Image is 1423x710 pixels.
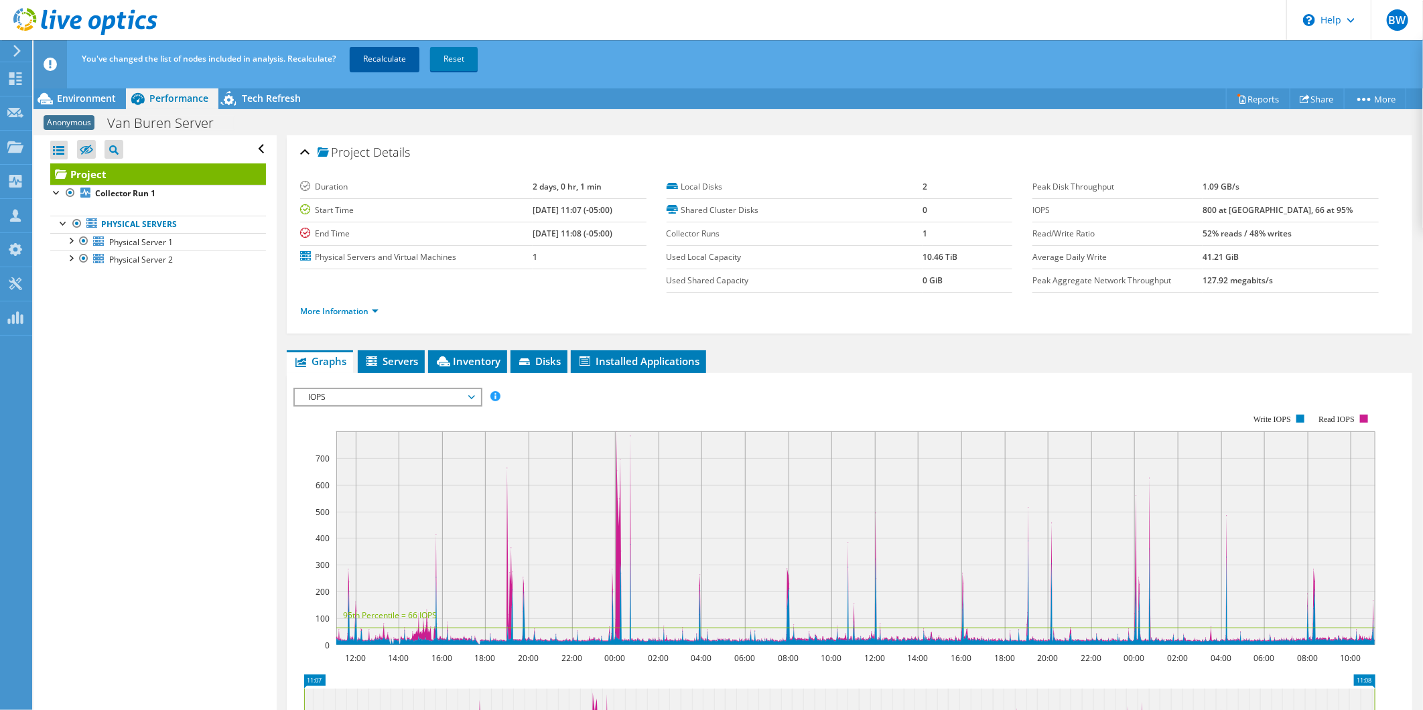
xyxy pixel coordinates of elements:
[474,652,495,664] text: 18:00
[50,233,266,251] a: Physical Server 1
[350,47,419,71] a: Recalculate
[50,251,266,268] a: Physical Server 2
[1203,251,1239,263] b: 41.21 GiB
[300,180,533,194] label: Duration
[1203,275,1273,286] b: 127.92 megabits/s
[325,640,330,651] text: 0
[951,652,971,664] text: 16:00
[50,185,266,202] a: Collector Run 1
[1032,251,1203,264] label: Average Daily Write
[864,652,885,664] text: 12:00
[82,53,336,64] span: You've changed the list of nodes included in analysis. Recalculate?
[923,275,943,286] b: 0 GiB
[101,116,234,131] h1: Van Buren Server
[1253,652,1274,664] text: 06:00
[316,559,330,571] text: 300
[1253,415,1291,424] text: Write IOPS
[691,652,711,664] text: 04:00
[300,227,533,240] label: End Time
[533,204,612,216] b: [DATE] 11:07 (-05:00)
[316,532,330,544] text: 400
[923,251,957,263] b: 10.46 TiB
[373,144,410,160] span: Details
[667,204,923,217] label: Shared Cluster Disks
[1167,652,1188,664] text: 02:00
[316,586,330,597] text: 200
[388,652,409,664] text: 14:00
[1318,415,1355,424] text: Read IOPS
[1303,14,1315,26] svg: \n
[1297,652,1318,664] text: 08:00
[57,92,116,104] span: Environment
[318,146,370,159] span: Project
[667,251,923,264] label: Used Local Capacity
[95,188,155,199] b: Collector Run 1
[923,204,927,216] b: 0
[435,354,500,368] span: Inventory
[561,652,582,664] text: 22:00
[343,610,437,621] text: 95th Percentile = 66 IOPS
[109,236,173,248] span: Physical Server 1
[430,47,478,71] a: Reset
[821,652,841,664] text: 10:00
[734,652,755,664] text: 06:00
[1203,204,1353,216] b: 800 at [GEOGRAPHIC_DATA], 66 at 95%
[44,115,94,130] span: Anonymous
[316,506,330,518] text: 500
[1203,181,1239,192] b: 1.09 GB/s
[923,181,927,192] b: 2
[533,251,537,263] b: 1
[1032,204,1203,217] label: IOPS
[1032,227,1203,240] label: Read/Write Ratio
[1203,228,1292,239] b: 52% reads / 48% writes
[578,354,699,368] span: Installed Applications
[300,251,533,264] label: Physical Servers and Virtual Machines
[1032,180,1203,194] label: Peak Disk Throughput
[517,354,561,368] span: Disks
[667,227,923,240] label: Collector Runs
[994,652,1015,664] text: 18:00
[293,354,346,368] span: Graphs
[907,652,928,664] text: 14:00
[300,305,379,317] a: More Information
[648,652,669,664] text: 02:00
[1340,652,1361,664] text: 10:00
[533,228,612,239] b: [DATE] 11:08 (-05:00)
[923,228,927,239] b: 1
[364,354,418,368] span: Servers
[1032,274,1203,287] label: Peak Aggregate Network Throughput
[667,180,923,194] label: Local Disks
[300,204,533,217] label: Start Time
[149,92,208,104] span: Performance
[316,480,330,491] text: 600
[301,389,474,405] span: IOPS
[242,92,301,104] span: Tech Refresh
[1226,88,1290,109] a: Reports
[518,652,539,664] text: 20:00
[667,274,923,287] label: Used Shared Capacity
[50,163,266,185] a: Project
[345,652,366,664] text: 12:00
[778,652,799,664] text: 08:00
[1387,9,1408,31] span: BW
[431,652,452,664] text: 16:00
[1344,88,1406,109] a: More
[604,652,625,664] text: 00:00
[316,613,330,624] text: 100
[1124,652,1144,664] text: 00:00
[1211,652,1231,664] text: 04:00
[1290,88,1345,109] a: Share
[533,181,602,192] b: 2 days, 0 hr, 1 min
[1037,652,1058,664] text: 20:00
[109,254,173,265] span: Physical Server 2
[50,216,266,233] a: Physical Servers
[316,453,330,464] text: 700
[1081,652,1101,664] text: 22:00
